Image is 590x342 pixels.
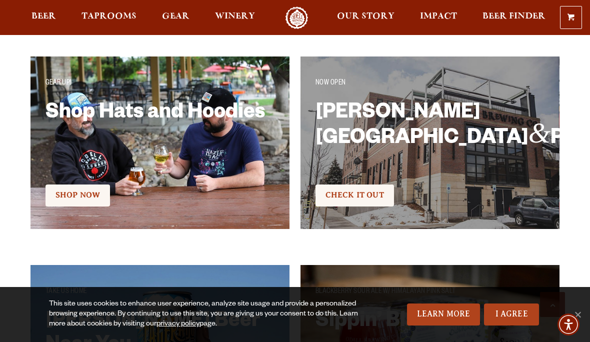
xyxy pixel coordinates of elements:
[208,6,261,29] a: Winery
[315,286,544,298] p: BLACKBERRY SOUR ALE W/ HIMALAYAN PINK SALT
[337,12,394,20] span: Our Story
[45,77,274,89] p: GEAR UP!
[155,6,196,29] a: Gear
[49,299,373,329] div: This site uses cookies to enhance user experience, analyze site usage and provide a personalized ...
[75,6,143,29] a: Taprooms
[315,183,544,208] div: Check it Out
[476,6,552,29] a: Beer Finder
[55,190,100,199] span: Shop Now
[45,183,274,208] div: Check it Out
[81,12,136,20] span: Taprooms
[482,12,545,20] span: Beer Finder
[25,6,62,29] a: Beer
[315,102,544,167] h2: [PERSON_NAME][GEOGRAPHIC_DATA] Pizzeria
[215,12,255,20] span: Winery
[330,6,401,29] a: Our Story
[278,6,315,29] a: Odell Home
[413,6,463,29] a: Impact
[484,303,539,325] a: I Agree
[315,184,394,206] a: Check It Out
[407,303,480,325] a: Learn More
[315,79,346,87] span: NOW OPEN
[528,117,550,148] span: &
[45,102,274,167] h2: Shop Hats and Hoodies
[45,184,110,206] a: Shop Now
[31,12,56,20] span: Beer
[162,12,189,20] span: Gear
[420,12,457,20] span: Impact
[325,190,384,199] span: Check It Out
[156,320,199,328] a: privacy policy
[557,313,579,335] div: Accessibility Menu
